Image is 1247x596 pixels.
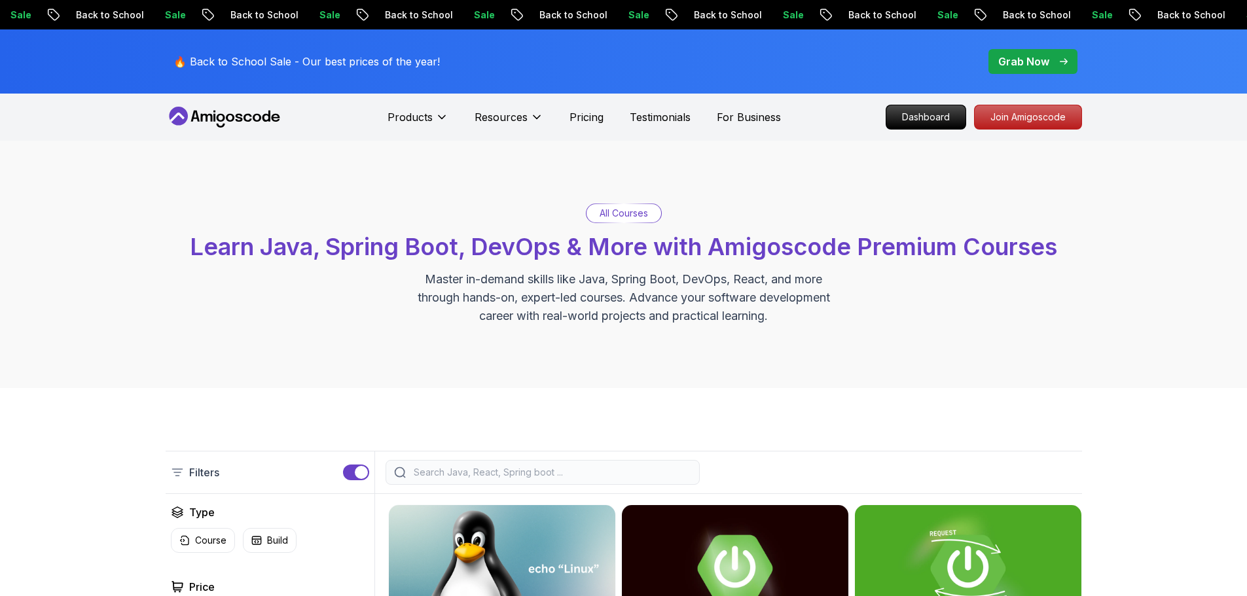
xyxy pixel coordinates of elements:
p: Sale [300,9,342,22]
span: Learn Java, Spring Boot, DevOps & More with Amigoscode Premium Courses [190,232,1057,261]
p: Sale [918,9,960,22]
p: Back to School [57,9,146,22]
p: Sale [455,9,497,22]
p: Back to School [675,9,764,22]
a: Dashboard [886,105,966,130]
p: Sale [609,9,651,22]
p: Course [195,534,226,547]
button: Build [243,528,297,553]
p: Back to School [520,9,609,22]
a: For Business [717,109,781,125]
p: Back to School [1138,9,1227,22]
a: Pricing [569,109,604,125]
p: Sale [146,9,188,22]
p: Filters [189,465,219,480]
p: Grab Now [998,54,1049,69]
input: Search Java, React, Spring boot ... [411,466,691,479]
p: Back to School [211,9,300,22]
p: Sale [764,9,806,22]
h2: Price [189,579,215,595]
p: Build [267,534,288,547]
a: Join Amigoscode [974,105,1082,130]
button: Products [388,109,448,135]
p: Resources [475,109,528,125]
p: Back to School [829,9,918,22]
p: All Courses [600,207,648,220]
p: Products [388,109,433,125]
p: Master in-demand skills like Java, Spring Boot, DevOps, React, and more through hands-on, expert-... [404,270,844,325]
p: Back to School [366,9,455,22]
p: Dashboard [886,105,966,129]
p: Join Amigoscode [975,105,1081,129]
button: Resources [475,109,543,135]
p: Back to School [984,9,1073,22]
button: Course [171,528,235,553]
p: 🔥 Back to School Sale - Our best prices of the year! [173,54,440,69]
h2: Type [189,504,215,520]
p: Sale [1073,9,1115,22]
a: Testimonials [630,109,691,125]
